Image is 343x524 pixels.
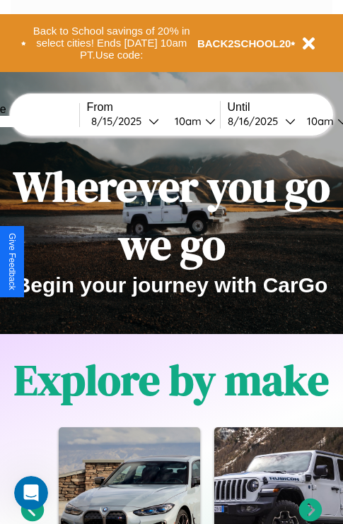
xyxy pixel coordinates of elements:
[87,114,163,129] button: 8/15/2025
[87,101,220,114] label: From
[168,114,205,128] div: 10am
[26,21,197,65] button: Back to School savings of 20% in select cities! Ends [DATE] 10am PT.Use code:
[228,114,285,128] div: 8 / 16 / 2025
[300,114,337,128] div: 10am
[14,351,329,409] h1: Explore by make
[91,114,149,128] div: 8 / 15 / 2025
[14,476,48,510] iframe: Intercom live chat
[163,114,220,129] button: 10am
[7,233,17,290] div: Give Feedback
[197,37,291,49] b: BACK2SCHOOL20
